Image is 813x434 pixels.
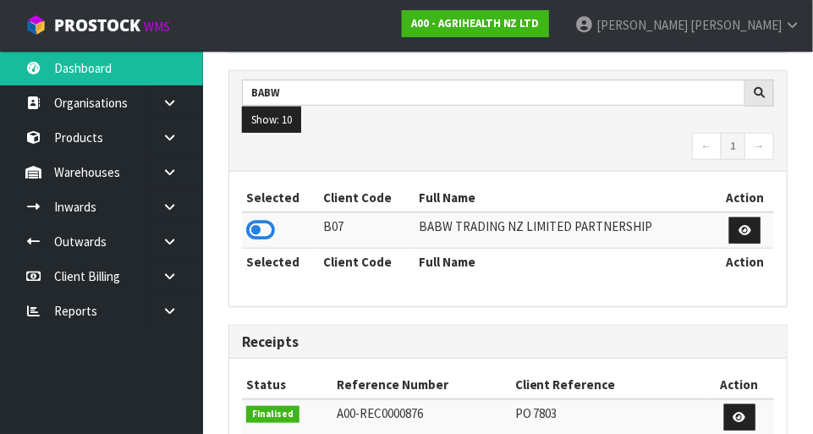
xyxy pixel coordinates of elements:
[242,334,774,350] h3: Receipts
[402,10,549,37] a: A00 - AGRIHEALTH NZ LTD
[54,14,140,36] span: ProStock
[690,17,782,33] span: [PERSON_NAME]
[692,133,722,160] a: ←
[705,371,774,398] th: Action
[25,14,47,36] img: cube-alt.png
[144,19,170,35] small: WMS
[319,184,415,212] th: Client Code
[319,212,415,249] td: B07
[415,212,716,249] td: BABW TRADING NZ LIMITED PARTNERSHIP
[242,249,319,276] th: Selected
[319,249,415,276] th: Client Code
[721,133,745,160] a: 1
[716,249,774,276] th: Action
[246,406,299,423] span: Finalised
[242,133,774,162] nav: Page navigation
[337,405,423,421] span: A00-REC0000876
[242,80,745,106] input: Search clients
[242,184,319,212] th: Selected
[511,371,706,398] th: Client Reference
[415,249,716,276] th: Full Name
[242,371,332,398] th: Status
[242,107,301,134] button: Show: 10
[411,16,540,30] strong: A00 - AGRIHEALTH NZ LTD
[596,17,688,33] span: [PERSON_NAME]
[716,184,774,212] th: Action
[515,405,558,421] span: PO 7803
[415,184,716,212] th: Full Name
[744,133,774,160] a: →
[332,371,510,398] th: Reference Number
